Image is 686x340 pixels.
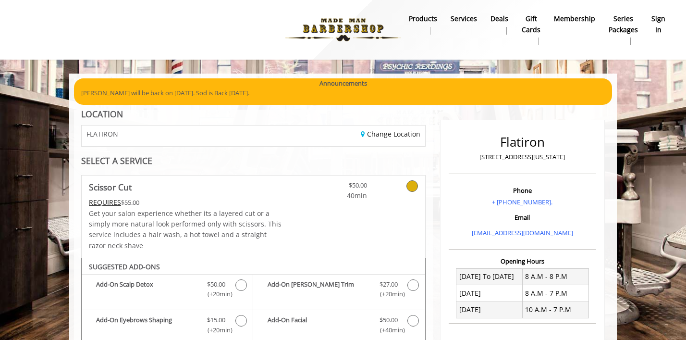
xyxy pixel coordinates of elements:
[547,12,602,37] a: MembershipMembership
[89,262,160,271] b: SUGGESTED ADD-ONS
[86,279,248,302] label: Add-On Scalp Detox
[451,187,594,194] h3: Phone
[451,13,477,24] b: Services
[89,198,121,207] span: This service needs some Advance to be paid before we block your appointment
[456,285,523,302] td: [DATE]
[207,279,225,290] span: $50.00
[609,13,638,35] b: Series packages
[380,279,398,290] span: $27.00
[86,130,118,138] span: FLATIRON
[374,289,403,299] span: (+20min )
[96,315,197,335] b: Add-On Eyebrows Shaping
[484,12,515,37] a: DealsDeals
[449,258,596,264] h3: Opening Hours
[81,88,605,98] p: [PERSON_NAME] will be back on [DATE]. Sod is Back [DATE].
[258,279,420,302] label: Add-On Beard Trim
[451,135,594,149] h2: Flatiron
[81,156,426,165] div: SELECT A SERVICE
[602,12,645,48] a: Series packagesSeries packages
[319,78,367,88] b: Announcements
[96,279,197,300] b: Add-On Scalp Detox
[444,12,484,37] a: ServicesServices
[207,315,225,325] span: $15.00
[81,108,123,120] b: LOCATION
[554,13,595,24] b: Membership
[522,302,588,318] td: 10 A.M - 7 P.M
[492,198,552,206] a: + [PHONE_NUMBER].
[361,129,420,139] a: Change Location
[268,315,369,335] b: Add-On Facial
[89,197,282,208] div: $55.00
[89,208,282,252] p: Get your salon experience whether its a layered cut or a simply more natural look performed only ...
[472,228,573,237] a: [EMAIL_ADDRESS][DOMAIN_NAME]
[374,325,403,335] span: (+40min )
[310,176,367,201] a: $50.00
[515,12,547,48] a: Gift cardsgift cards
[522,268,588,285] td: 8 A.M - 8 P.M
[380,315,398,325] span: $50.00
[456,268,523,285] td: [DATE] To [DATE]
[409,13,437,24] b: products
[89,180,132,194] b: Scissor Cut
[456,302,523,318] td: [DATE]
[645,12,672,37] a: sign insign in
[402,12,444,37] a: Productsproducts
[310,190,367,201] span: 40min
[522,13,540,35] b: gift cards
[522,285,588,302] td: 8 A.M - 7 P.M
[451,214,594,221] h3: Email
[268,279,369,300] b: Add-On [PERSON_NAME] Trim
[490,13,508,24] b: Deals
[202,325,231,335] span: (+20min )
[651,13,665,35] b: sign in
[202,289,231,299] span: (+20min )
[277,3,409,56] img: Made Man Barbershop logo
[258,315,420,338] label: Add-On Facial
[451,152,594,162] p: [STREET_ADDRESS][US_STATE]
[86,315,248,338] label: Add-On Eyebrows Shaping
